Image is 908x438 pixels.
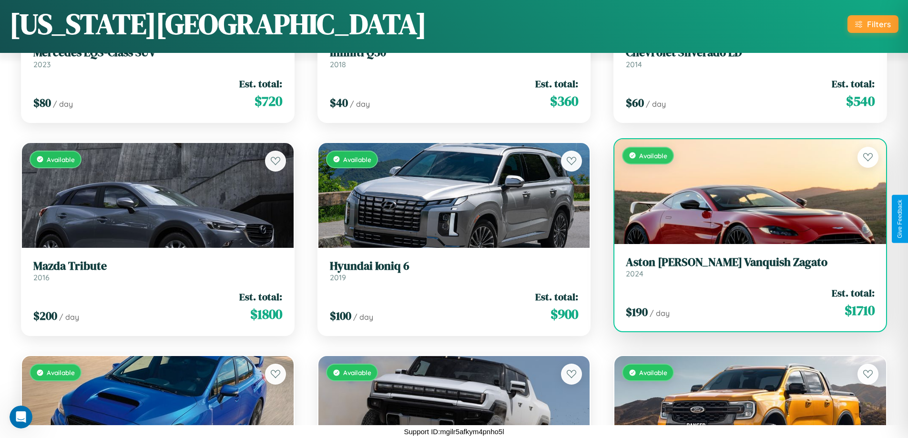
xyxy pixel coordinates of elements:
[639,368,667,377] span: Available
[343,155,371,163] span: Available
[330,259,579,273] h3: Hyundai Ioniq 6
[33,95,51,111] span: $ 80
[33,259,282,273] h3: Mazda Tribute
[626,269,643,278] span: 2024
[626,46,875,60] h3: Chevrolet Silverado LD
[550,92,578,111] span: $ 360
[33,60,51,69] span: 2023
[33,259,282,283] a: Mazda Tribute2016
[59,312,79,322] span: / day
[255,92,282,111] span: $ 720
[330,95,348,111] span: $ 40
[330,46,579,69] a: Infiniti Q502018
[47,155,75,163] span: Available
[650,308,670,318] span: / day
[330,60,346,69] span: 2018
[350,99,370,109] span: / day
[626,46,875,69] a: Chevrolet Silverado LD2014
[330,308,351,324] span: $ 100
[897,200,903,238] div: Give Feedback
[239,290,282,304] span: Est. total:
[626,60,642,69] span: 2014
[330,273,346,282] span: 2019
[626,255,875,279] a: Aston [PERSON_NAME] Vanquish Zagato2024
[239,77,282,91] span: Est. total:
[250,305,282,324] span: $ 1800
[846,92,875,111] span: $ 540
[330,259,579,283] a: Hyundai Ioniq 62019
[639,152,667,160] span: Available
[535,77,578,91] span: Est. total:
[343,368,371,377] span: Available
[404,425,504,438] p: Support ID: mgilr5afkym4pnho5l
[10,406,32,428] iframe: Intercom live chat
[33,46,282,69] a: Mercedes EQS-Class SUV2023
[626,304,648,320] span: $ 190
[847,15,898,33] button: Filters
[646,99,666,109] span: / day
[10,4,427,43] h1: [US_STATE][GEOGRAPHIC_DATA]
[33,308,57,324] span: $ 200
[330,46,579,60] h3: Infiniti Q50
[551,305,578,324] span: $ 900
[33,273,50,282] span: 2016
[47,368,75,377] span: Available
[626,255,875,269] h3: Aston [PERSON_NAME] Vanquish Zagato
[353,312,373,322] span: / day
[832,77,875,91] span: Est. total:
[33,46,282,60] h3: Mercedes EQS-Class SUV
[53,99,73,109] span: / day
[867,19,891,29] div: Filters
[626,95,644,111] span: $ 60
[832,286,875,300] span: Est. total:
[535,290,578,304] span: Est. total:
[845,301,875,320] span: $ 1710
